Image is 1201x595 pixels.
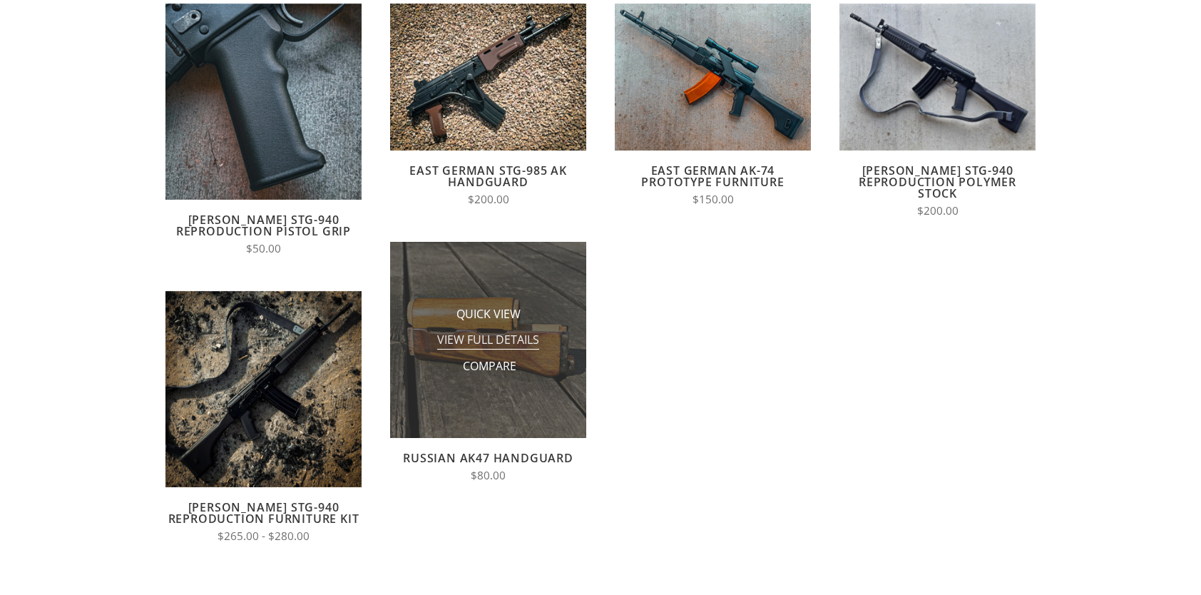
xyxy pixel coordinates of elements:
[463,358,516,376] span: Compare
[437,332,539,347] a: View Full Details
[468,192,509,207] span: $200.00
[165,4,362,200] img: Wieger STG-940 Reproduction Pistol Grip
[471,468,506,483] span: $80.00
[839,4,1036,151] img: Wieger STG-940 Reproduction Polymer Stock
[615,4,811,151] img: East German AK-74 Prototype Furniture
[641,163,784,190] a: East German AK-74 Prototype Furniture
[917,203,959,218] span: $200.00
[437,332,539,350] span: View Full Details
[218,529,310,544] span: $265.00 - $280.00
[456,306,521,324] span: Quick View
[390,4,586,151] img: East German STG-985 AK Handguard
[693,192,734,207] span: $150.00
[246,241,281,256] span: $50.00
[390,242,586,438] img: Russian AK47 Handguard
[165,291,362,487] img: Wieger STG-940 Reproduction Furniture Kit
[409,163,567,190] a: East German STG-985 AK Handguard
[176,212,351,239] a: [PERSON_NAME] STG-940 Reproduction Pistol Grip
[859,163,1016,201] a: [PERSON_NAME] STG-940 Reproduction Polymer Stock
[403,450,573,466] a: Russian AK47 Handguard
[168,499,359,527] a: [PERSON_NAME] STG-940 Reproduction Furniture Kit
